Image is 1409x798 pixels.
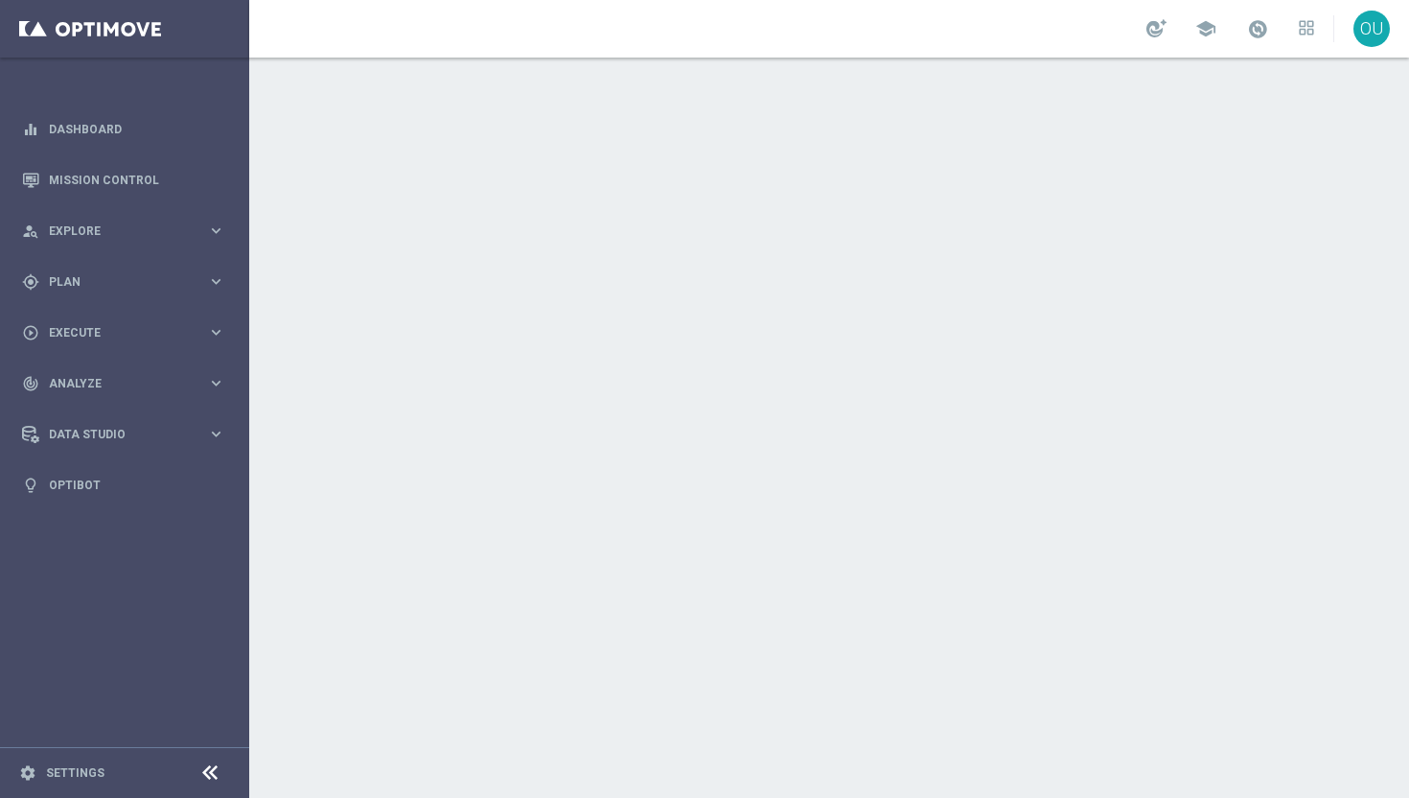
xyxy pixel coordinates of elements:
div: Execute [22,324,207,341]
span: Data Studio [49,429,207,440]
a: Dashboard [49,104,225,154]
a: Settings [46,767,104,779]
span: Analyze [49,378,207,389]
button: person_search Explore keyboard_arrow_right [21,223,226,239]
i: gps_fixed [22,273,39,291]
i: track_changes [22,375,39,392]
i: equalizer [22,121,39,138]
button: equalizer Dashboard [21,122,226,137]
button: lightbulb Optibot [21,478,226,493]
div: Dashboard [22,104,225,154]
button: gps_fixed Plan keyboard_arrow_right [21,274,226,290]
div: Optibot [22,459,225,510]
i: settings [19,764,36,782]
button: Data Studio keyboard_arrow_right [21,427,226,442]
i: keyboard_arrow_right [207,374,225,392]
i: person_search [22,223,39,240]
i: play_circle_outline [22,324,39,341]
div: OU [1353,11,1390,47]
i: lightbulb [22,477,39,494]
span: Plan [49,276,207,288]
button: play_circle_outline Execute keyboard_arrow_right [21,325,226,340]
i: keyboard_arrow_right [207,222,225,240]
a: Optibot [49,459,225,510]
span: school [1195,18,1216,39]
i: keyboard_arrow_right [207,425,225,443]
button: track_changes Analyze keyboard_arrow_right [21,376,226,391]
i: keyboard_arrow_right [207,323,225,341]
div: Explore [22,223,207,240]
a: Mission Control [49,154,225,205]
div: Analyze [22,375,207,392]
span: Execute [49,327,207,339]
div: Plan [22,273,207,291]
span: Explore [49,225,207,237]
div: Mission Control [22,154,225,205]
div: Data Studio [22,426,207,443]
button: Mission Control [21,173,226,188]
i: keyboard_arrow_right [207,272,225,291]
